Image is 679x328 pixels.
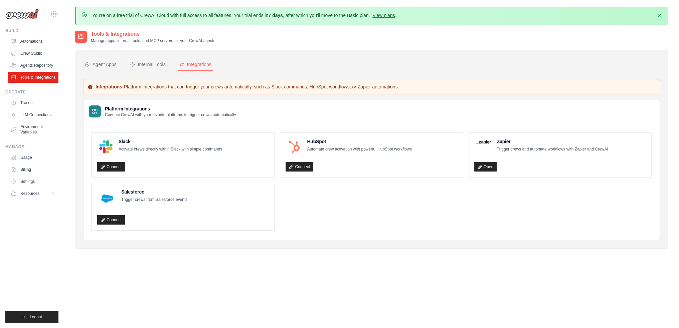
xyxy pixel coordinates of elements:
[497,146,608,153] p: Trigger crews and automate workflows with Zapier and CrewAI
[8,164,58,175] a: Billing
[474,162,497,172] a: Open
[97,215,125,225] a: Connect
[99,191,115,207] img: Salesforce Logo
[8,60,58,71] a: Agents Repository
[8,36,58,47] a: Automations
[268,13,283,18] strong: 7 days
[30,314,42,320] span: Logout
[8,188,58,199] button: Resources
[5,311,58,323] button: Logout
[105,105,236,112] h3: Platform Integrations
[119,138,222,145] h4: Slack
[121,197,187,203] p: Trigger crews from Salesforce events
[372,13,395,18] a: View plans
[92,12,396,19] p: You're on a free trial of CrewAI Cloud with full access to all features. Your trial ends in , aft...
[121,189,187,195] h4: Salesforce
[129,58,167,71] button: Internal Tools
[8,109,58,120] a: LLM Connections
[84,61,117,68] div: Agent Apps
[286,162,313,172] a: Connect
[88,83,656,90] p: Platform integrations that can trigger your crews automatically, such as Slack commands, HubSpot ...
[497,138,608,145] h4: Zapier
[307,146,411,153] p: Automate crew activation with powerful HubSpot workflows
[5,28,58,33] div: Build
[20,191,39,196] span: Resources
[119,146,222,153] p: Activate crews directly within Slack with simple commands
[8,121,58,137] a: Environment Variables
[8,97,58,108] a: Traces
[97,162,125,172] a: Connect
[5,9,39,19] img: Logo
[91,38,215,43] p: Manage apps, internal tools, and MCP servers for your CrewAI agents
[105,112,236,117] p: Connect CrewAI with your favorite platforms to trigger crews automatically
[476,140,491,144] img: Zapier Logo
[8,152,58,163] a: Usage
[5,144,58,149] div: Manage
[96,84,124,89] strong: Integrations:
[179,61,211,68] div: Integrations
[83,58,118,71] button: Agent Apps
[5,89,58,95] div: Operate
[91,30,215,38] h2: Tools & Integrations
[130,61,166,68] div: Internal Tools
[8,176,58,187] a: Settings
[99,140,113,153] img: Slack Logo
[307,138,411,145] h4: HubSpot
[8,72,58,83] a: Tools & Integrations
[288,140,301,153] img: HubSpot Logo
[178,58,213,71] button: Integrations
[8,48,58,59] a: Crew Studio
